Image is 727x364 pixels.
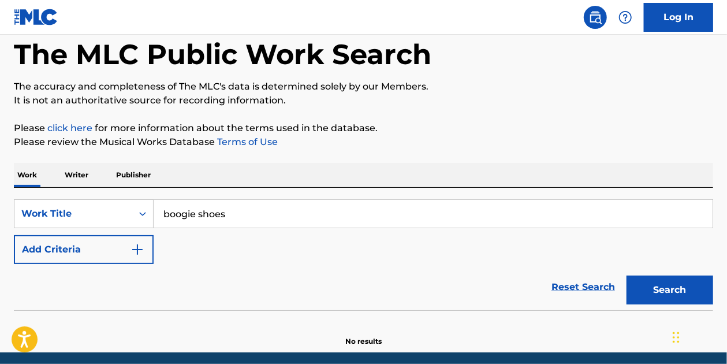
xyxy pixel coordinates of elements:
p: Please review the Musical Works Database [14,135,713,149]
p: Please for more information about the terms used in the database. [14,121,713,135]
img: 9d2ae6d4665cec9f34b9.svg [131,243,144,257]
p: Work [14,163,40,187]
img: search [588,10,602,24]
a: Public Search [584,6,607,29]
p: Publisher [113,163,154,187]
a: Terms of Use [215,136,278,147]
p: Writer [61,163,92,187]
a: Log In [644,3,713,32]
button: Add Criteria [14,235,154,264]
button: Search [627,276,713,304]
iframe: Chat Widget [669,309,727,364]
a: Reset Search [546,274,621,300]
p: The accuracy and completeness of The MLC's data is determined solely by our Members. [14,80,713,94]
h1: The MLC Public Work Search [14,37,431,72]
img: help [618,10,632,24]
div: Drag [673,320,680,355]
p: It is not an authoritative source for recording information. [14,94,713,107]
img: MLC Logo [14,9,58,25]
a: click here [47,122,92,133]
div: Help [614,6,637,29]
form: Search Form [14,199,713,310]
div: Work Title [21,207,125,221]
p: No results [345,322,382,347]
